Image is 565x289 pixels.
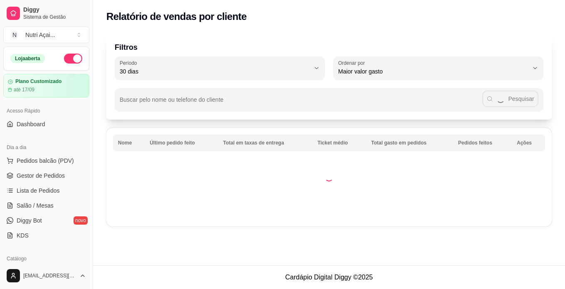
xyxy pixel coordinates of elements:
span: Diggy [23,6,86,14]
a: Dashboard [3,118,89,131]
div: Dia a dia [3,141,89,154]
p: Filtros [115,42,543,53]
label: Ordenar por [338,59,368,66]
div: Loja aberta [10,54,45,63]
button: [EMAIL_ADDRESS][DOMAIN_NAME] [3,266,89,286]
button: Período30 dias [115,56,325,80]
span: Sistema de Gestão [23,14,86,20]
span: Diggy Bot [17,216,42,225]
button: Ordenar porMaior valor gasto [333,56,543,80]
a: Lista de Pedidos [3,184,89,197]
span: Pedidos balcão (PDV) [17,157,74,165]
div: Loading [325,173,333,181]
a: Plano Customizadoaté 17/09 [3,74,89,98]
span: [EMAIL_ADDRESS][DOMAIN_NAME] [23,272,76,279]
span: Salão / Mesas [17,201,54,210]
button: Alterar Status [64,54,82,64]
span: Gestor de Pedidos [17,171,65,180]
span: Maior valor gasto [338,67,528,76]
span: Lista de Pedidos [17,186,60,195]
a: Salão / Mesas [3,199,89,212]
footer: Cardápio Digital Diggy © 2025 [93,265,565,289]
button: Select a team [3,27,89,43]
span: KDS [17,231,29,240]
div: Nutri Açai ... [25,31,55,39]
article: até 17/09 [14,86,34,93]
span: Dashboard [17,120,45,128]
a: Gestor de Pedidos [3,169,89,182]
a: KDS [3,229,89,242]
div: Acesso Rápido [3,104,89,118]
label: Período [120,59,140,66]
h2: Relatório de vendas por cliente [106,10,247,23]
span: N [10,31,19,39]
input: Buscar pelo nome ou telefone do cliente [120,99,482,107]
button: Pedidos balcão (PDV) [3,154,89,167]
a: Diggy Botnovo [3,214,89,227]
a: DiggySistema de Gestão [3,3,89,23]
article: Plano Customizado [15,78,61,85]
span: 30 dias [120,67,310,76]
div: Catálogo [3,252,89,265]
